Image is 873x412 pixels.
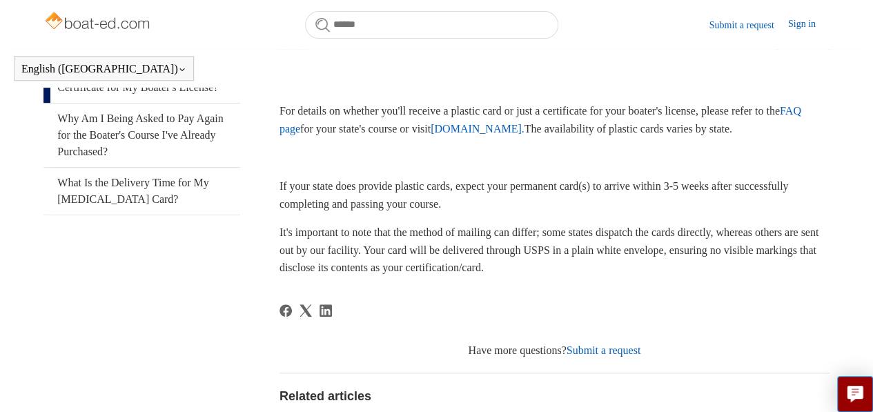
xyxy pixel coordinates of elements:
[43,8,153,36] img: Boat-Ed Help Center home page
[279,105,801,135] a: FAQ page
[279,224,830,277] p: It's important to note that the method of mailing can differ; some states dispatch the cards dire...
[279,342,830,359] div: Have more questions?
[305,11,558,39] input: Search
[21,63,186,75] button: English ([GEOGRAPHIC_DATA])
[279,387,830,406] h2: Related articles
[788,17,830,33] a: Sign in
[279,102,830,137] p: For details on whether you'll receive a plastic card or just a certificate for your boater's lice...
[43,168,240,215] a: What Is the Delivery Time for My [MEDICAL_DATA] Card?
[300,304,312,317] svg: Share this page on X Corp
[279,304,292,317] svg: Share this page on Facebook
[709,18,788,32] a: Submit a request
[320,304,332,317] a: LinkedIn
[279,177,830,213] p: If your state does provide plastic cards, expect your permanent card(s) to arrive within 3-5 week...
[300,304,312,317] a: X Corp
[279,304,292,317] a: Facebook
[431,123,524,135] a: [DOMAIN_NAME].
[320,304,332,317] svg: Share this page on LinkedIn
[43,104,240,167] a: Why Am I Being Asked to Pay Again for the Boater's Course I've Already Purchased?
[837,376,873,412] button: Live chat
[567,344,641,356] a: Submit a request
